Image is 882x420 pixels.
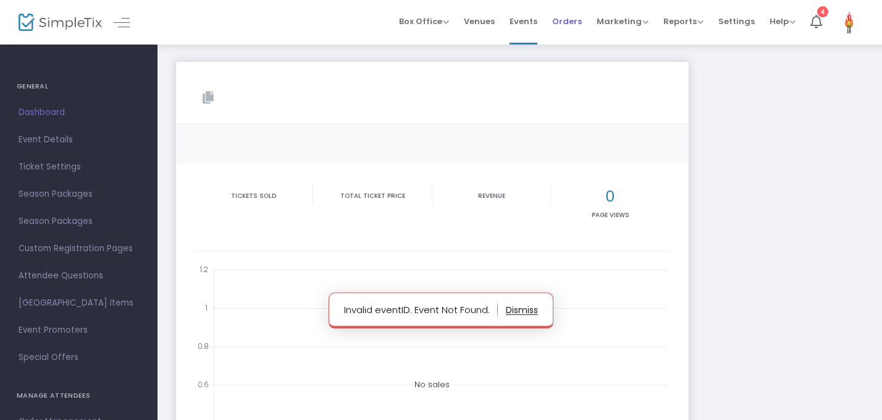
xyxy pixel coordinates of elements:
p: Invalid eventID. Event Not Found. [344,300,498,320]
h2: 0 [553,187,667,206]
span: Settings [718,6,755,37]
p: Tickets sold [197,191,310,200]
span: Help [770,15,796,27]
h4: MANAGE ATTENDEES [17,384,141,408]
div: 4 [817,6,828,17]
span: Dashboard [19,105,139,121]
span: Event Details [19,132,139,148]
span: [GEOGRAPHIC_DATA] Items [19,295,139,311]
span: Custom Registration Pages [19,241,139,257]
button: dismiss [506,300,538,320]
span: Attendee Questions [19,268,139,284]
span: Season Packages [19,213,139,229]
span: Ticket Settings [19,159,139,175]
span: Box Office [399,15,449,27]
span: Reports [663,15,703,27]
span: Events [510,6,537,37]
h4: GENERAL [17,74,141,99]
span: Orders [552,6,582,37]
span: Marketing [597,15,649,27]
p: Page Views [553,210,667,220]
span: Event Promoters [19,322,139,338]
span: Venues [464,6,495,37]
p: Total Ticket Price [316,191,429,200]
span: Season Packages [19,186,139,202]
p: Revenue [435,191,548,200]
span: Special Offers [19,349,139,366]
